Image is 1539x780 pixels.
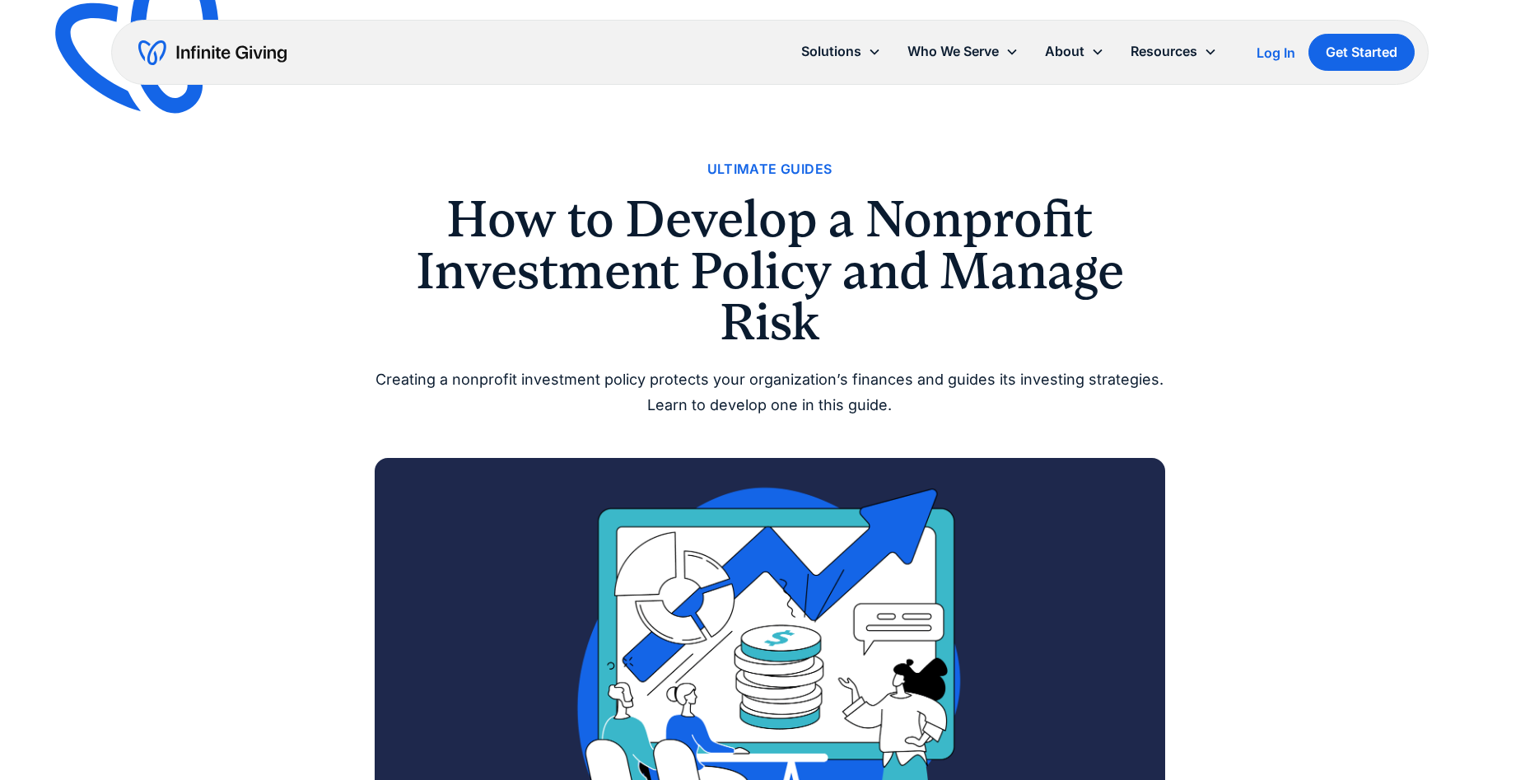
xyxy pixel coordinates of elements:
a: Log In [1257,43,1295,63]
div: About [1045,40,1084,63]
div: Solutions [801,40,861,63]
div: Creating a nonprofit investment policy protects your organization’s finances and guides its inves... [375,367,1165,418]
h1: How to Develop a Nonprofit Investment Policy and Manage Risk [375,194,1165,348]
div: Who We Serve [894,34,1032,69]
a: home [138,40,287,66]
div: Who We Serve [907,40,999,63]
div: Solutions [788,34,894,69]
a: Ultimate Guides [707,158,832,180]
a: Get Started [1308,34,1415,71]
div: About [1032,34,1117,69]
div: Log In [1257,46,1295,59]
div: Resources [1117,34,1230,69]
div: Resources [1131,40,1197,63]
